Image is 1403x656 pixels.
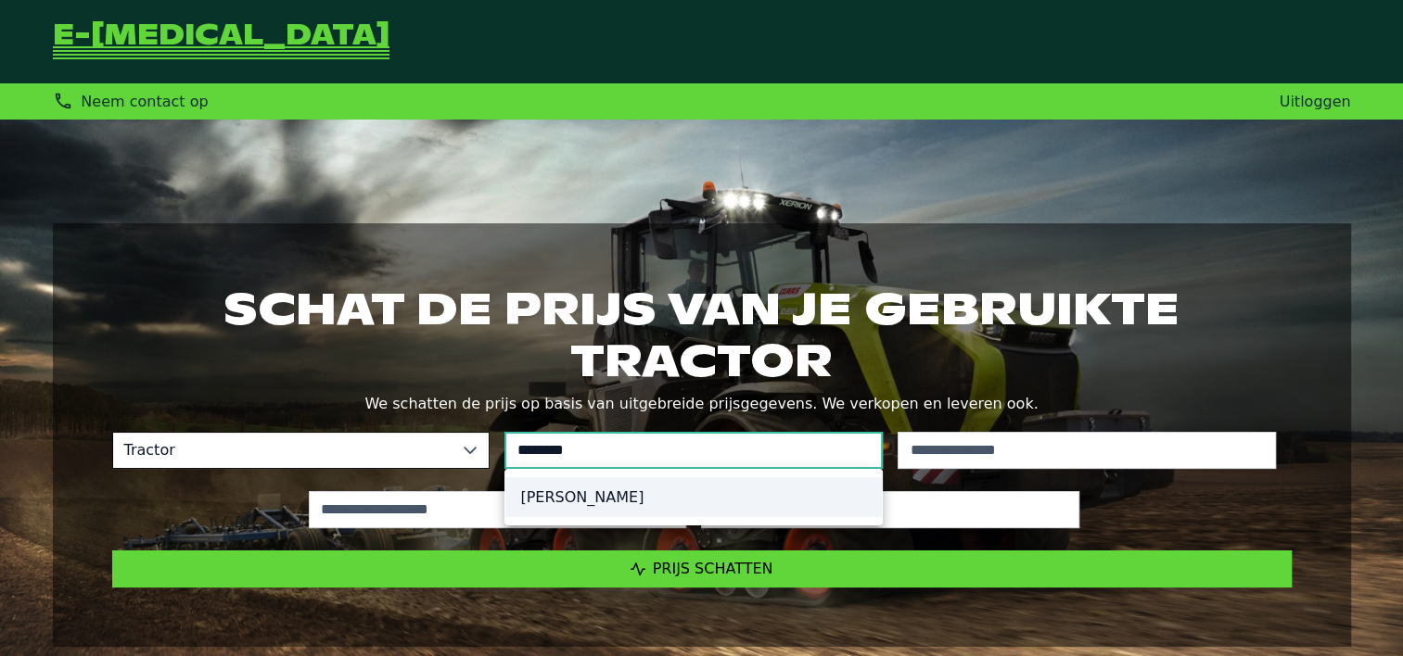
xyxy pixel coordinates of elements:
[112,550,1292,587] button: Prijs schatten
[505,477,882,517] li: Massey Ferguson
[53,91,209,112] div: Neem contact op
[112,283,1292,386] h1: Schat de prijs van je gebruikte tractor
[653,560,773,577] span: Prijs schatten
[112,391,1292,417] p: We schatten de prijs op basis van uitgebreide prijsgegevens. We verkopen en leveren ook.
[53,22,389,61] a: Terug naar de startpagina
[1280,93,1351,110] a: Uitloggen
[113,433,453,468] span: Tractor
[81,93,208,110] span: Neem contact op
[505,470,882,524] ul: Option List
